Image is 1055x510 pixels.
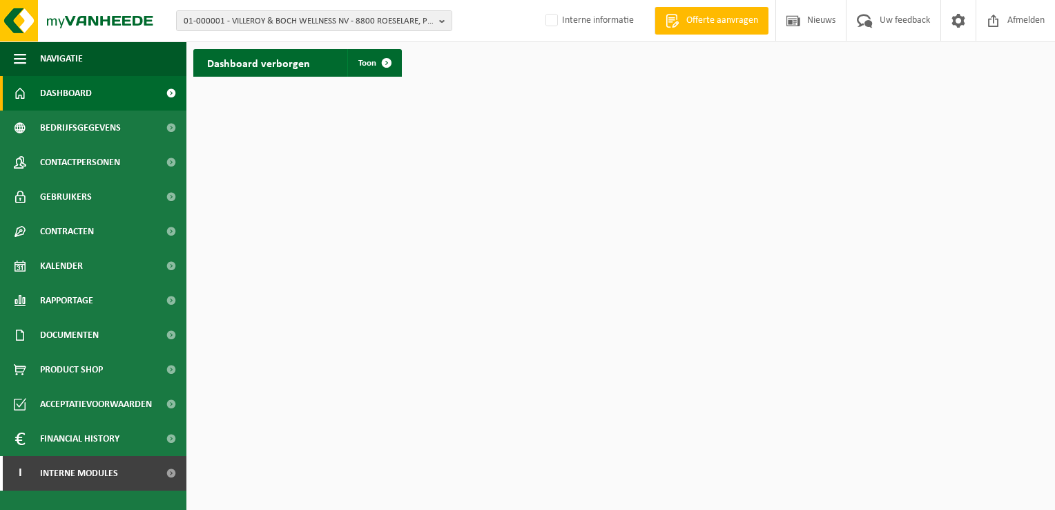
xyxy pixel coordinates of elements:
[14,456,26,491] span: I
[543,10,634,31] label: Interne informatie
[683,14,762,28] span: Offerte aanvragen
[40,387,152,422] span: Acceptatievoorwaarden
[40,318,99,352] span: Documenten
[347,49,400,77] a: Toon
[40,249,83,283] span: Kalender
[40,214,94,249] span: Contracten
[655,7,768,35] a: Offerte aanvragen
[358,59,376,68] span: Toon
[40,422,119,456] span: Financial History
[40,76,92,111] span: Dashboard
[40,456,118,491] span: Interne modules
[176,10,452,31] button: 01-000001 - VILLEROY & BOCH WELLNESS NV - 8800 ROESELARE, POPULIERSTRAAT 1
[40,283,93,318] span: Rapportage
[184,11,434,32] span: 01-000001 - VILLEROY & BOCH WELLNESS NV - 8800 ROESELARE, POPULIERSTRAAT 1
[40,111,121,145] span: Bedrijfsgegevens
[40,352,103,387] span: Product Shop
[40,180,92,214] span: Gebruikers
[193,49,324,76] h2: Dashboard verborgen
[40,41,83,76] span: Navigatie
[40,145,120,180] span: Contactpersonen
